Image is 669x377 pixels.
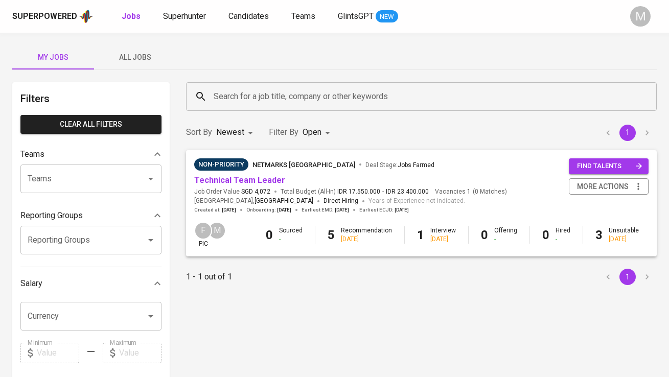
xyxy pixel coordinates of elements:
[122,11,141,21] b: Jobs
[20,277,42,290] p: Salary
[494,235,517,244] div: -
[20,144,162,164] div: Teams
[542,228,549,242] b: 0
[569,178,649,195] button: more actions
[609,226,639,244] div: Unsuitable
[556,226,570,244] div: Hired
[208,222,226,240] div: M
[338,10,398,23] a: GlintsGPT NEW
[163,11,206,21] span: Superhunter
[216,123,257,142] div: Newest
[609,235,639,244] div: [DATE]
[577,160,642,172] span: find talents
[466,187,471,196] span: 1
[324,197,358,204] span: Direct Hiring
[328,228,335,242] b: 5
[186,126,212,138] p: Sort By
[368,196,465,206] span: Years of Experience not indicated.
[417,228,424,242] b: 1
[341,235,392,244] div: [DATE]
[216,126,244,138] p: Newest
[194,222,212,248] div: pic
[144,172,158,186] button: Open
[595,228,603,242] b: 3
[365,161,434,169] span: Deal Stage :
[303,127,321,137] span: Open
[144,233,158,247] button: Open
[194,159,248,170] span: Non-Priority
[302,206,349,214] span: Earliest EMD :
[37,343,79,363] input: Value
[556,235,570,244] div: -
[252,161,355,169] span: Netmarks [GEOGRAPHIC_DATA]
[12,11,77,22] div: Superpowered
[246,206,291,214] span: Onboarding :
[228,11,269,21] span: Candidates
[619,269,636,285] button: page 1
[335,206,349,214] span: [DATE]
[598,269,657,285] nav: pagination navigation
[194,206,236,214] span: Created at :
[194,196,313,206] span: [GEOGRAPHIC_DATA] ,
[279,226,303,244] div: Sourced
[163,10,208,23] a: Superhunter
[281,187,429,196] span: Total Budget (All-In)
[430,226,456,244] div: Interview
[266,228,273,242] b: 0
[18,51,88,64] span: My Jobs
[194,158,248,171] div: Sufficient Talents in Pipeline
[79,9,93,24] img: app logo
[269,126,298,138] p: Filter By
[194,187,270,196] span: Job Order Value
[569,158,649,174] button: find talents
[122,10,143,23] a: Jobs
[277,206,291,214] span: [DATE]
[119,343,162,363] input: Value
[20,273,162,294] div: Salary
[279,235,303,244] div: -
[291,10,317,23] a: Teams
[630,6,651,27] div: M
[395,206,409,214] span: [DATE]
[194,222,212,240] div: F
[435,187,507,196] span: Vacancies ( 0 Matches )
[194,175,285,185] a: Technical Team Leader
[376,12,398,22] span: NEW
[255,196,313,206] span: [GEOGRAPHIC_DATA]
[430,235,456,244] div: [DATE]
[20,115,162,134] button: Clear All filters
[291,11,315,21] span: Teams
[20,209,83,222] p: Reporting Groups
[241,187,270,196] span: SGD 4,072
[338,11,374,21] span: GlintsGPT
[398,161,434,169] span: Jobs Farmed
[619,125,636,141] button: page 1
[20,205,162,226] div: Reporting Groups
[341,226,392,244] div: Recommendation
[186,271,232,283] p: 1 - 1 out of 1
[144,309,158,323] button: Open
[20,90,162,107] h6: Filters
[577,180,629,193] span: more actions
[20,148,44,160] p: Teams
[303,123,334,142] div: Open
[382,187,384,196] span: -
[29,118,153,131] span: Clear All filters
[359,206,409,214] span: Earliest ECJD :
[386,187,429,196] span: IDR 23.400.000
[222,206,236,214] span: [DATE]
[494,226,517,244] div: Offering
[337,187,380,196] span: IDR 17.550.000
[598,125,657,141] nav: pagination navigation
[100,51,170,64] span: All Jobs
[481,228,488,242] b: 0
[12,9,93,24] a: Superpoweredapp logo
[228,10,271,23] a: Candidates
